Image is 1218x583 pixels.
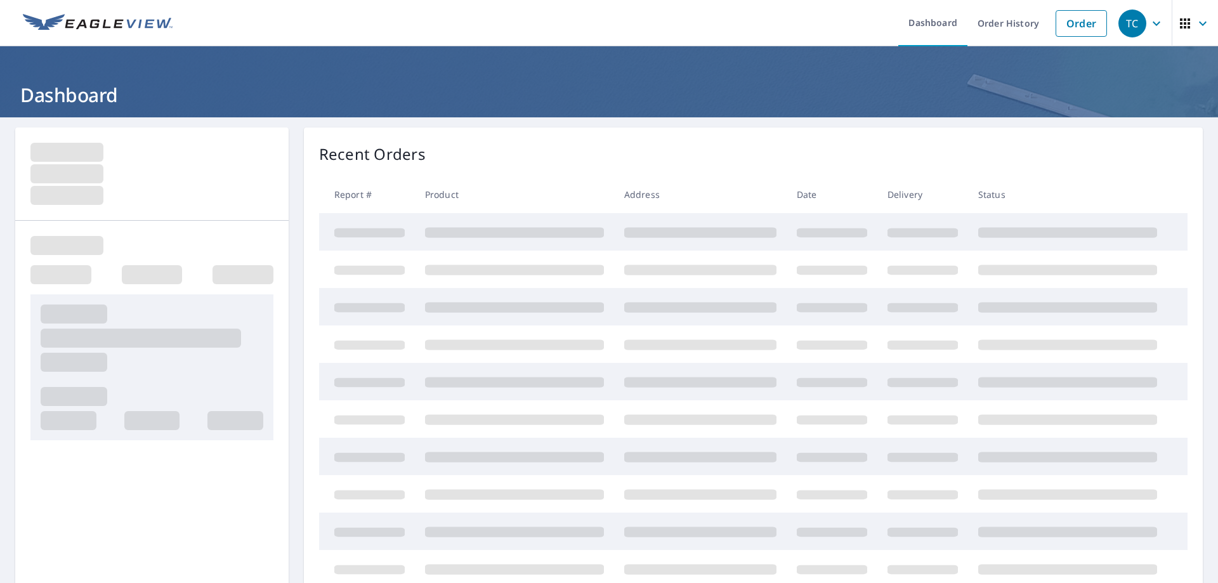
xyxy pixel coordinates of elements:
a: Order [1056,10,1107,37]
th: Address [614,176,787,213]
th: Product [415,176,614,213]
img: EV Logo [23,14,173,33]
th: Delivery [877,176,968,213]
div: TC [1118,10,1146,37]
th: Report # [319,176,415,213]
h1: Dashboard [15,82,1203,108]
p: Recent Orders [319,143,426,166]
th: Date [787,176,877,213]
th: Status [968,176,1167,213]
